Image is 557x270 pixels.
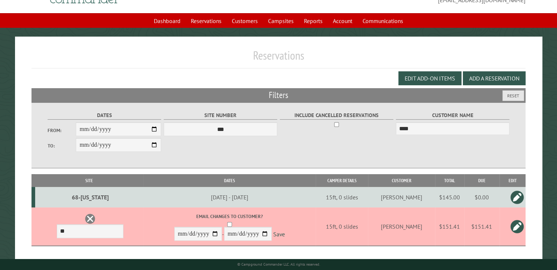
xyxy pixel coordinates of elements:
a: Save [273,230,285,238]
div: - [145,213,315,243]
div: [DATE] - [DATE] [145,194,315,201]
td: [PERSON_NAME] [368,187,435,207]
h1: Reservations [31,48,526,68]
label: Customer Name [396,111,510,120]
td: 15ft, 0 slides [316,207,368,246]
td: $145.00 [435,187,464,207]
label: From: [48,127,76,134]
button: Add a Reservation [463,71,526,85]
a: Dashboard [149,14,185,28]
a: Reservations [186,14,226,28]
label: Email changes to customer? [145,213,315,220]
label: Site Number [164,111,278,120]
th: Site [35,174,143,187]
label: Dates [48,111,161,120]
td: [PERSON_NAME] [368,207,435,246]
td: $0.00 [464,187,500,207]
a: Communications [358,14,408,28]
label: Include Cancelled Reservations [280,111,394,120]
td: 15ft, 0 slides [316,187,368,207]
th: Total [435,174,464,187]
th: Due [464,174,500,187]
a: Account [328,14,357,28]
button: Edit Add-on Items [398,71,461,85]
td: $151.41 [464,207,500,246]
td: $151.41 [435,207,464,246]
th: Customer [368,174,435,187]
a: Campsites [264,14,298,28]
a: Delete this reservation [85,213,96,224]
th: Dates [143,174,315,187]
h2: Filters [31,88,526,102]
a: Customers [227,14,262,28]
a: Reports [300,14,327,28]
th: Edit [500,174,526,187]
div: 68-[US_STATE] [38,194,142,201]
small: © Campground Commander LLC. All rights reserved. [237,262,320,267]
label: To: [48,142,76,149]
th: Camper Details [316,174,368,187]
button: Reset [502,90,524,101]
